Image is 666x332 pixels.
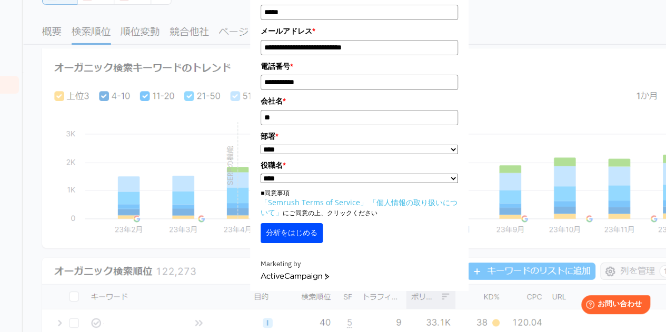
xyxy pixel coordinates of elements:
label: 役職名 [261,159,458,171]
a: 「Semrush Terms of Service」 [261,197,367,207]
a: 「個人情報の取り扱いについて」 [261,197,458,217]
iframe: Help widget launcher [572,291,654,320]
label: 会社名 [261,95,458,107]
label: メールアドレス [261,25,458,37]
div: Marketing by [261,259,458,270]
label: 電話番号 [261,61,458,72]
button: 分析をはじめる [261,223,323,243]
label: 部署 [261,130,458,142]
p: ■同意事項 にご同意の上、クリックください [261,188,458,218]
